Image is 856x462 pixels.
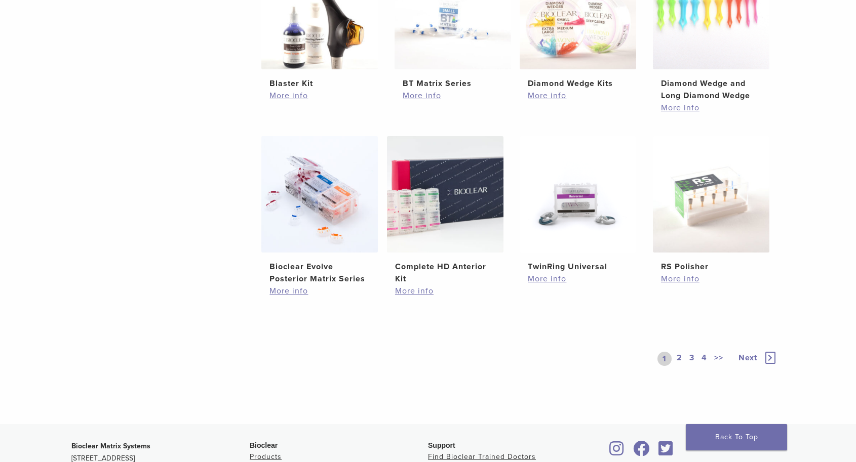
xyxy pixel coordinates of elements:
[269,261,370,285] h2: Bioclear Evolve Posterior Matrix Series
[712,352,725,366] a: >>
[403,90,503,102] a: More info
[519,136,637,273] a: TwinRing UniversalTwinRing Universal
[675,352,684,366] a: 2
[428,452,536,461] a: Find Bioclear Trained Doctors
[395,261,495,285] h2: Complete HD Anterior Kit
[661,102,761,114] a: More info
[395,285,495,297] a: More info
[250,452,282,461] a: Products
[428,441,455,449] span: Support
[528,273,628,285] a: More info
[528,261,628,273] h2: TwinRing Universal
[661,77,761,102] h2: Diamond Wedge and Long Diamond Wedge
[528,77,628,90] h2: Diamond Wedge Kits
[687,352,696,366] a: 3
[686,424,787,450] a: Back To Top
[261,136,379,285] a: Bioclear Evolve Posterior Matrix SeriesBioclear Evolve Posterior Matrix Series
[738,353,757,363] span: Next
[655,447,676,457] a: Bioclear
[520,136,636,253] img: TwinRing Universal
[699,352,709,366] a: 4
[269,77,370,90] h2: Blaster Kit
[269,285,370,297] a: More info
[269,90,370,102] a: More info
[71,442,150,450] strong: Bioclear Matrix Systems
[386,136,504,285] a: Complete HD Anterior KitComplete HD Anterior Kit
[653,136,769,253] img: RS Polisher
[661,273,761,285] a: More info
[250,441,278,449] span: Bioclear
[403,77,503,90] h2: BT Matrix Series
[387,136,503,253] img: Complete HD Anterior Kit
[652,136,770,273] a: RS PolisherRS Polisher
[261,136,378,253] img: Bioclear Evolve Posterior Matrix Series
[661,261,761,273] h2: RS Polisher
[528,90,628,102] a: More info
[606,447,628,457] a: Bioclear
[630,447,653,457] a: Bioclear
[657,352,672,366] a: 1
